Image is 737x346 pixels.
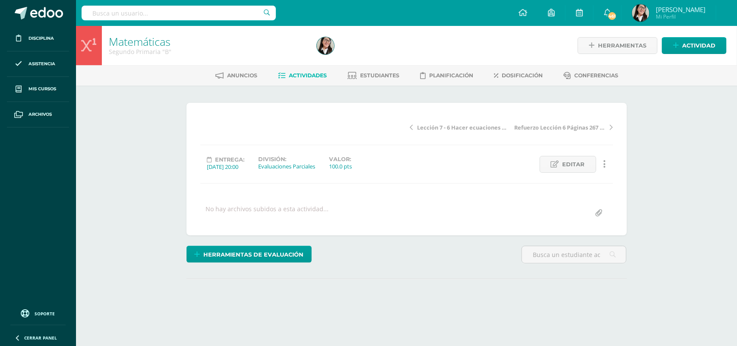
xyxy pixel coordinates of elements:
div: Segundo Primaria 'B' [109,48,307,56]
a: Planificación [420,69,473,83]
input: Busca un estudiante aquí... [522,246,626,263]
span: Conferencias [574,72,618,79]
a: Conferencias [563,69,618,83]
span: Disciplina [28,35,54,42]
a: Dosificación [494,69,543,83]
span: 461 [607,11,617,21]
label: Valor: [329,156,352,162]
span: Mis cursos [28,86,56,92]
span: Herramientas de evaluación [203,247,304,263]
span: Anuncios [227,72,257,79]
img: 5358fa9db8ffc193310ed9165011e703.png [317,37,334,54]
span: Lección 7 - 6 Hacer ecuaciones verdaderas Página 303 [418,124,509,131]
span: Archivos [28,111,52,118]
span: Refuerzo Lección 6 Páginas 267 - 270 [514,124,606,131]
span: Soporte [35,311,55,317]
a: Refuerzo Lección 6 Páginas 267 - 270 [512,123,613,131]
span: Editar [563,156,585,172]
a: Disciplina [7,26,69,51]
a: Herramientas [578,37,658,54]
span: Dosificación [502,72,543,79]
span: Herramientas [598,38,646,54]
a: Actividades [278,69,327,83]
img: 5358fa9db8ffc193310ed9165011e703.png [632,4,649,22]
span: Entrega: [215,156,245,163]
a: Anuncios [215,69,257,83]
a: Estudiantes [348,69,399,83]
span: Planificación [429,72,473,79]
span: Actividad [682,38,715,54]
div: [DATE] 20:00 [207,163,245,171]
a: Soporte [10,307,66,319]
span: Estudiantes [360,72,399,79]
a: Herramientas de evaluación [187,246,312,263]
span: [PERSON_NAME] [656,5,705,14]
span: Asistencia [28,60,55,67]
h1: Matemáticas [109,35,307,48]
a: Archivos [7,102,69,127]
input: Busca un usuario... [82,6,276,20]
span: Actividades [289,72,327,79]
div: 100.0 pts [329,162,352,170]
div: Evaluaciones Parciales [259,162,316,170]
a: Asistencia [7,51,69,77]
a: Matemáticas [109,34,171,49]
a: Lección 7 - 6 Hacer ecuaciones verdaderas Página 303 [410,123,512,131]
span: Cerrar panel [24,335,57,341]
a: Mis cursos [7,77,69,102]
label: División: [259,156,316,162]
a: Actividad [662,37,727,54]
span: Mi Perfil [656,13,705,20]
div: No hay archivos subidos a esta actividad... [206,205,329,222]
